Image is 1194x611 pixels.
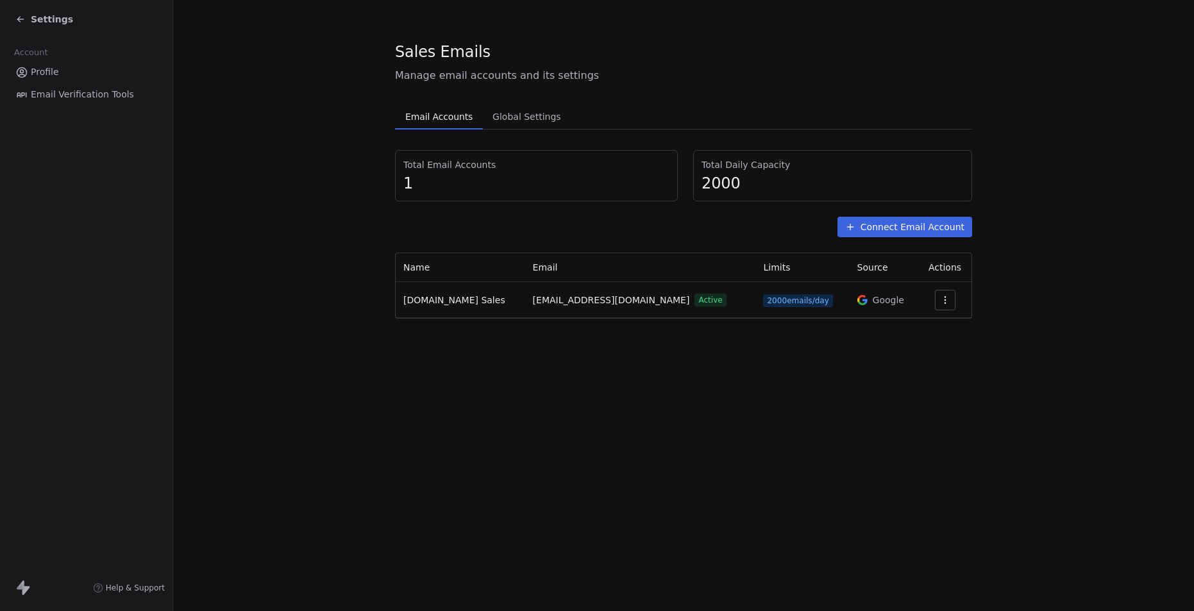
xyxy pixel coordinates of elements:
[857,262,888,272] span: Source
[702,174,964,193] span: 2000
[403,295,505,305] span: [DOMAIN_NAME] Sales
[93,583,165,593] a: Help & Support
[395,42,491,62] span: Sales Emails
[395,68,972,83] span: Manage email accounts and its settings
[10,84,162,105] a: Email Verification Tools
[837,217,972,237] button: Connect Email Account
[873,294,904,306] span: Google
[403,158,669,171] span: Total Email Accounts
[403,174,669,193] span: 1
[8,43,53,62] span: Account
[533,294,690,307] span: [EMAIL_ADDRESS][DOMAIN_NAME]
[106,583,165,593] span: Help & Support
[15,13,73,26] a: Settings
[487,108,566,126] span: Global Settings
[400,108,478,126] span: Email Accounts
[10,62,162,83] a: Profile
[694,294,726,306] span: Active
[31,13,73,26] span: Settings
[763,262,790,272] span: Limits
[763,294,832,307] span: 2000 emails/day
[702,158,964,171] span: Total Daily Capacity
[31,88,134,101] span: Email Verification Tools
[403,262,430,272] span: Name
[533,262,558,272] span: Email
[31,65,59,79] span: Profile
[929,262,961,272] span: Actions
